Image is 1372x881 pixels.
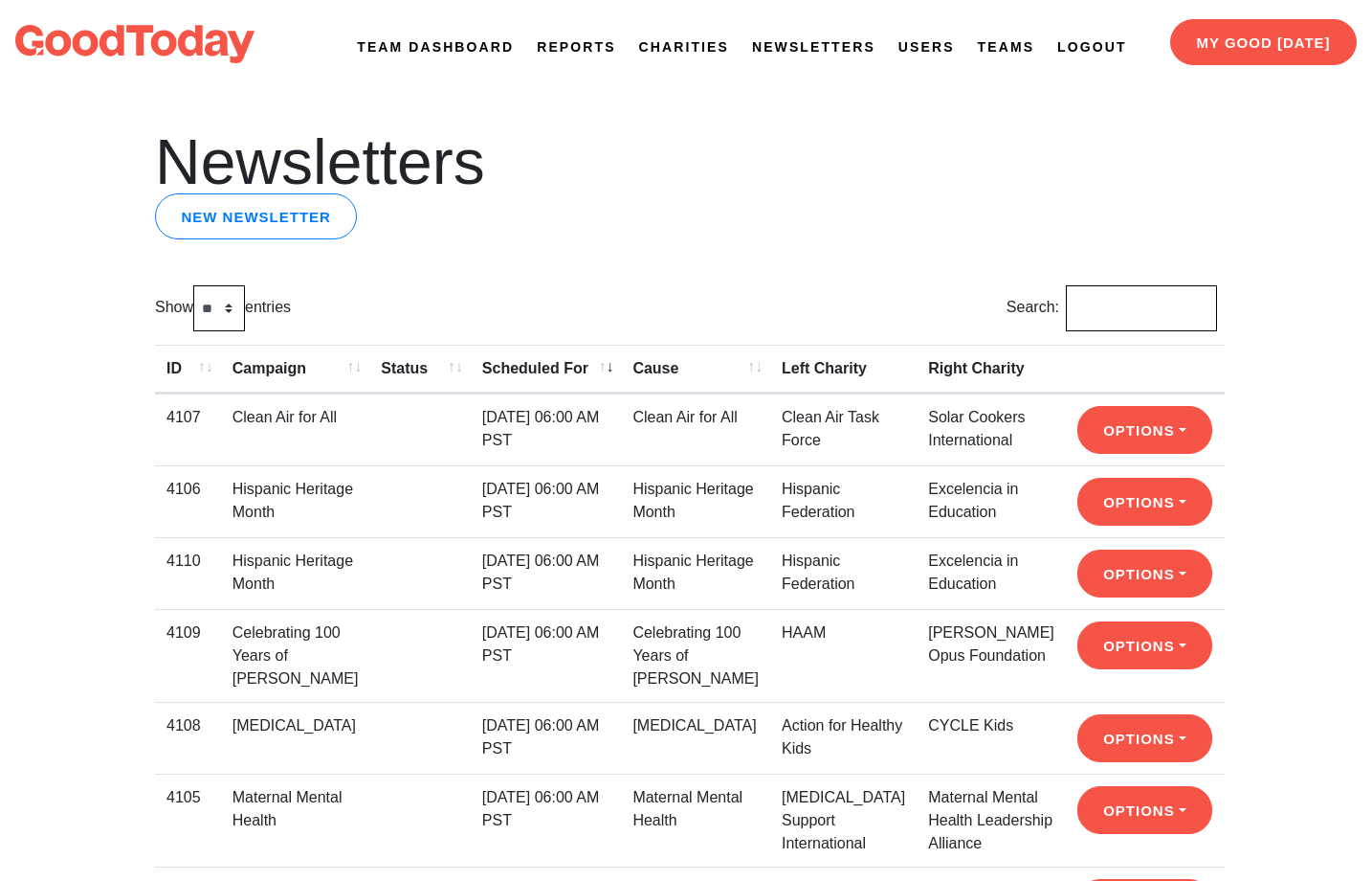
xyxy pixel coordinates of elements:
a: [PERSON_NAME] Opus Foundation [928,624,1054,664]
a: Reports [537,37,615,57]
a: Users [898,37,955,57]
td: 4107 [155,394,221,465]
a: Clean Air Task Force [782,409,879,448]
th: Status: activate to sort column ascending [369,345,470,394]
th: ID: activate to sort column ascending [155,345,221,394]
a: Action for Healthy Kids [782,717,902,757]
button: Options [1077,714,1212,762]
a: My Good [DATE] [1170,19,1357,65]
td: 4109 [155,609,221,702]
a: Excelencia in Education [928,553,1018,592]
label: Search: [1007,285,1217,331]
td: Hispanic Heritage Month [621,465,770,537]
label: Show entries [155,285,291,331]
button: Options [1077,786,1212,834]
td: Maternal Mental Health [621,774,770,867]
td: Hispanic Heritage Month [221,465,370,537]
td: [DATE] 06:00 AM PST [471,394,622,465]
td: [MEDICAL_DATA] [221,702,370,774]
td: 4108 [155,702,221,774]
a: Maternal Mental Health Leadership Alliance [928,789,1052,851]
a: Newsletters [752,37,875,57]
td: Hispanic Heritage Month [621,537,770,609]
td: Maternal Mental Health [221,774,370,867]
button: Options [1077,478,1212,526]
td: [DATE] 06:00 AM PST [471,774,622,867]
a: Teams [978,37,1035,57]
td: 4105 [155,774,221,867]
img: logo-dark-da6b47b19159aada33782b937e4e11ca563a98e0ec6b0b8896e274de7198bfd4.svg [15,25,254,63]
input: Search: [1066,285,1217,331]
th: Campaign: activate to sort column ascending [221,345,370,394]
a: Hispanic Federation [782,553,855,592]
td: Celebrating 100 Years of [PERSON_NAME] [621,609,770,702]
td: [MEDICAL_DATA] [621,702,770,774]
button: Options [1077,621,1212,669]
a: [MEDICAL_DATA] Support International [782,789,905,851]
a: Team Dashboard [357,37,514,57]
a: Solar Cookers International [928,409,1025,448]
a: CYCLE Kids [928,717,1013,734]
td: [DATE] 06:00 AM PST [471,465,622,537]
a: Hispanic Federation [782,481,855,520]
h1: Newsletters [155,130,1217,193]
th: Right Charity [917,345,1066,394]
td: [DATE] 06:00 AM PST [471,537,622,609]
th: Cause: activate to sort column ascending [621,345,770,394]
select: Showentries [193,285,245,331]
td: 4106 [155,465,221,537]
button: Options [1077,406,1212,454]
td: Clean Air for All [221,394,370,465]
a: HAAM [782,624,826,641]
td: 4110 [155,537,221,609]
a: Logout [1057,37,1126,57]
td: Celebrating 100 Years of [PERSON_NAME] [221,609,370,702]
th: Left Charity [770,345,917,394]
th: Scheduled For: activate to sort column ascending [471,345,622,394]
a: Charities [639,37,729,57]
button: Options [1077,550,1212,598]
td: [DATE] 06:00 AM PST [471,609,622,702]
a: Excelencia in Education [928,481,1018,520]
td: Hispanic Heritage Month [221,537,370,609]
td: Clean Air for All [621,394,770,465]
a: New newsletter [155,193,357,239]
td: [DATE] 06:00 AM PST [471,702,622,774]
